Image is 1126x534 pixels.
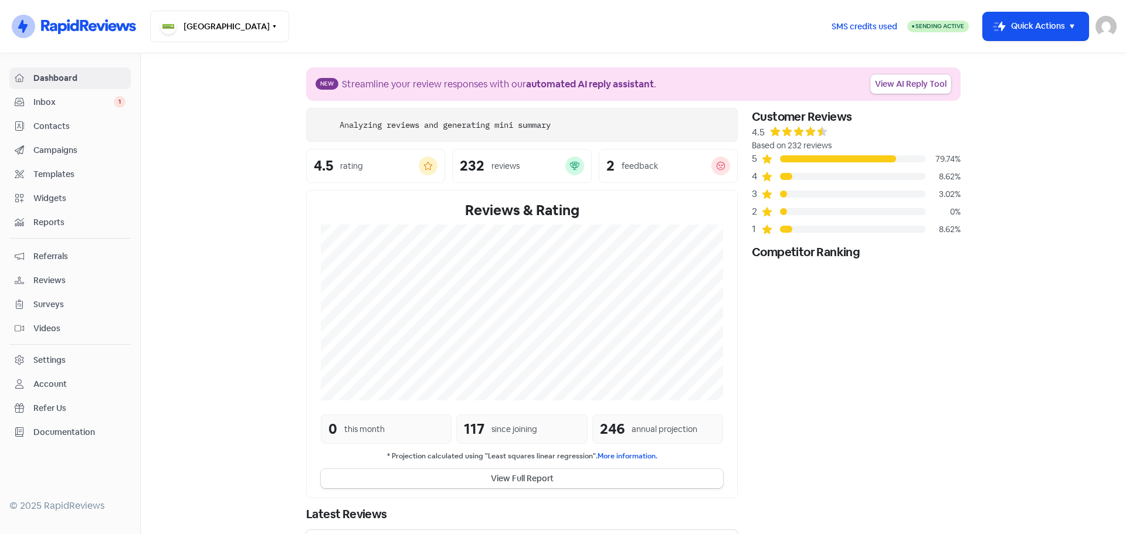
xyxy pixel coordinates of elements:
a: SMS credits used [822,19,907,32]
a: Reviews [9,270,131,291]
div: Streamline your review responses with our . [342,77,656,91]
div: 2 [752,205,761,219]
div: 5 [752,152,761,166]
div: 4.5 [752,125,765,140]
div: 3.02% [925,188,961,200]
div: 8.62% [925,171,961,183]
div: feedback [622,160,658,172]
a: Surveys [9,294,131,315]
div: Account [33,378,67,390]
small: * Projection calculated using "Least squares linear regression". [321,451,723,462]
div: © 2025 RapidReviews [9,499,131,513]
a: 4.5rating [306,149,445,183]
a: Documentation [9,421,131,443]
div: 2 [606,159,615,173]
div: Competitor Ranking [752,243,961,261]
a: Refer Us [9,397,131,419]
span: Templates [33,168,126,181]
a: Reports [9,212,131,233]
div: Latest Reviews [306,505,738,523]
div: Analyzing reviews and generating mini summary [340,119,551,131]
a: 232reviews [452,149,591,183]
div: 8.62% [925,223,961,236]
span: Sending Active [915,22,964,30]
a: Referrals [9,246,131,267]
span: Dashboard [33,72,126,84]
span: Referrals [33,250,126,263]
a: Dashboard [9,67,131,89]
a: Templates [9,164,131,185]
div: 232 [460,159,484,173]
a: Campaigns [9,140,131,161]
span: Videos [33,322,126,335]
span: Surveys [33,298,126,311]
div: rating [340,160,363,172]
div: 246 [600,419,625,440]
div: 117 [464,419,484,440]
span: Documentation [33,426,126,438]
div: Customer Reviews [752,108,961,125]
div: 79.74% [925,153,961,165]
div: reviews [491,160,520,172]
button: View Full Report [321,469,723,488]
span: 1 [114,96,126,108]
div: this month [344,423,385,436]
span: Contacts [33,120,126,132]
span: Campaigns [33,144,126,157]
a: Widgets [9,188,131,209]
span: Reports [33,216,126,229]
a: More information. [598,451,657,461]
span: Reviews [33,274,126,287]
img: User [1096,16,1117,37]
a: View AI Reply Tool [870,74,951,94]
a: Contacts [9,115,131,137]
div: Based on 232 reviews [752,140,961,152]
span: SMS credits used [832,21,897,33]
a: 2feedback [599,149,738,183]
span: Inbox [33,96,114,108]
span: Widgets [33,192,126,205]
div: 1 [752,222,761,236]
a: Inbox 1 [9,91,131,113]
span: Refer Us [33,402,126,414]
div: 4 [752,169,761,183]
a: Account [9,373,131,395]
div: Settings [33,354,66,366]
div: annual projection [632,423,697,436]
div: 0 [328,419,337,440]
a: Settings [9,349,131,371]
button: [GEOGRAPHIC_DATA] [150,11,289,42]
a: Sending Active [907,19,969,33]
div: Reviews & Rating [321,200,723,221]
button: Quick Actions [983,12,1088,40]
div: 0% [925,206,961,218]
span: New [316,78,338,90]
div: since joining [491,423,537,436]
div: 4.5 [314,159,333,173]
b: automated AI reply assistant [526,78,654,90]
a: Videos [9,318,131,339]
div: 3 [752,187,761,201]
